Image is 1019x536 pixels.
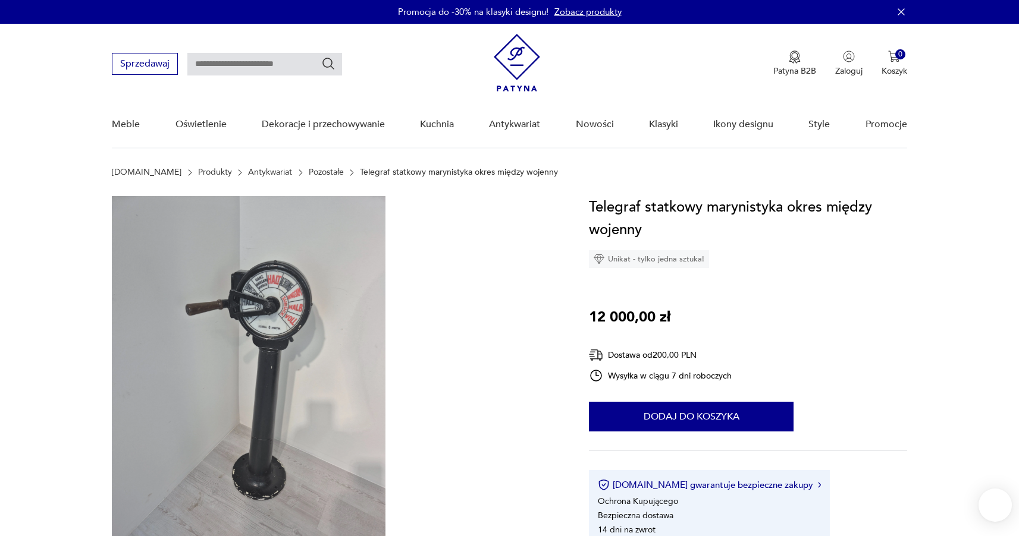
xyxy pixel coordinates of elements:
button: Sprzedawaj [112,53,178,75]
img: Ikona dostawy [589,348,603,362]
p: Koszyk [882,65,907,77]
div: Dostawa od 200,00 PLN [589,348,732,362]
img: Ikona medalu [789,51,801,64]
img: Ikonka użytkownika [843,51,855,62]
a: Zobacz produkty [554,6,622,18]
p: Zaloguj [835,65,863,77]
button: 0Koszyk [882,51,907,77]
a: Antykwariat [248,168,292,177]
a: Pozostałe [309,168,344,177]
button: Zaloguj [835,51,863,77]
img: Patyna - sklep z meblami i dekoracjami vintage [494,34,540,92]
img: Ikona strzałki w prawo [818,482,822,488]
a: Dekoracje i przechowywanie [262,102,385,147]
p: Promocja do -30% na klasyki designu! [398,6,548,18]
div: Wysyłka w ciągu 7 dni roboczych [589,368,732,383]
a: Klasyki [649,102,678,147]
a: Antykwariat [489,102,540,147]
a: Nowości [576,102,614,147]
p: 12 000,00 zł [589,306,670,329]
a: Ikony designu [713,102,773,147]
iframe: Smartsupp widget button [979,488,1012,522]
a: [DOMAIN_NAME] [112,168,181,177]
button: Patyna B2B [773,51,816,77]
p: Patyna B2B [773,65,816,77]
a: Meble [112,102,140,147]
li: 14 dni na zwrot [598,524,656,535]
h1: Telegraf statkowy marynistyka okres między wojenny [589,196,907,241]
a: Style [808,102,830,147]
a: Produkty [198,168,232,177]
a: Kuchnia [420,102,454,147]
div: Unikat - tylko jedna sztuka! [589,250,709,268]
img: Ikona koszyka [888,51,900,62]
li: Bezpieczna dostawa [598,510,673,521]
img: Ikona certyfikatu [598,479,610,491]
button: [DOMAIN_NAME] gwarantuje bezpieczne zakupy [598,479,821,491]
p: Telegraf statkowy marynistyka okres między wojenny [360,168,558,177]
a: Promocje [866,102,907,147]
div: 0 [895,49,905,59]
a: Oświetlenie [175,102,227,147]
a: Ikona medaluPatyna B2B [773,51,816,77]
li: Ochrona Kupującego [598,496,678,507]
button: Szukaj [321,56,336,71]
button: Dodaj do koszyka [589,402,794,431]
a: Sprzedawaj [112,61,178,69]
img: Ikona diamentu [594,254,604,264]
